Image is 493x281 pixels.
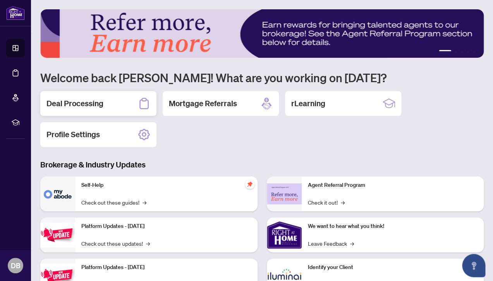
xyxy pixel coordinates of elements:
a: Check it out!→ [308,198,345,207]
button: Open asap [462,254,485,277]
span: → [146,239,150,248]
span: → [143,198,146,207]
h2: Profile Settings [46,129,100,140]
span: → [341,198,345,207]
img: Self-Help [40,176,75,211]
img: We want to hear what you think! [267,217,302,252]
a: Check out these updates!→ [81,239,150,248]
img: Slide 0 [40,9,484,58]
img: Platform Updates - July 21, 2025 [40,222,75,247]
button: 3 [460,50,464,53]
h2: Deal Processing [46,98,103,109]
p: Agent Referral Program [308,181,478,190]
button: 4 [467,50,470,53]
p: Identify your Client [308,263,478,272]
p: Platform Updates - [DATE] [81,263,251,272]
img: logo [6,6,25,20]
h2: Mortgage Referrals [169,98,237,109]
h1: Welcome back [PERSON_NAME]! What are you working on [DATE]? [40,70,484,85]
button: 5 [473,50,476,53]
p: Platform Updates - [DATE] [81,222,251,231]
span: DB [11,260,21,271]
p: We want to hear what you think! [308,222,478,231]
button: 1 [439,50,451,53]
a: Leave Feedback→ [308,239,354,248]
p: Self-Help [81,181,251,190]
span: → [350,239,354,248]
button: 2 [454,50,457,53]
h2: rLearning [291,98,325,109]
a: Check out these guides!→ [81,198,146,207]
h3: Brokerage & Industry Updates [40,159,484,170]
img: Agent Referral Program [267,183,302,205]
span: pushpin [245,179,254,189]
